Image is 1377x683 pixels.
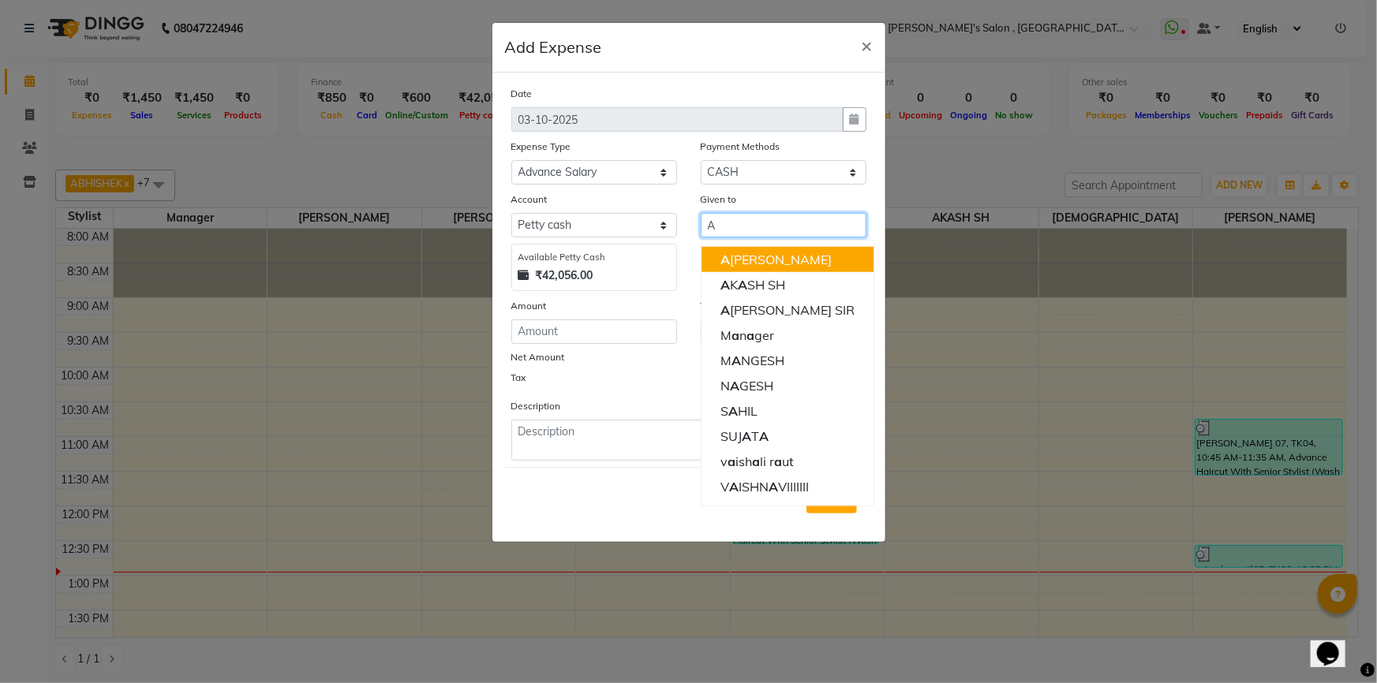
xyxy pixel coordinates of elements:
[720,327,774,343] ngb-highlight: M n ger
[728,453,735,469] span: a
[518,251,670,264] div: Available Petty Cash
[720,252,832,267] ngb-highlight: [PERSON_NAME]
[720,453,794,469] ngb-highlight: v ish li r ut
[720,302,855,318] ngb-highlight: [PERSON_NAME] SIR
[720,479,809,495] ngb-highlight: V ISHN VIIIIIII
[511,192,548,207] label: Account
[720,403,758,419] ngb-highlight: S HIL
[720,378,773,394] ngb-highlight: N GESH
[720,252,730,267] span: A
[536,267,593,284] strong: ₹42,056.00
[511,319,677,344] input: Amount
[720,428,769,444] ngb-highlight: SUJ T
[738,277,747,293] span: A
[732,353,741,368] span: A
[505,35,602,59] h5: Add Expense
[701,192,737,207] label: Given to
[720,353,784,368] ngb-highlight: M NGESH
[1311,620,1361,667] iframe: chat widget
[732,327,739,343] span: a
[728,403,738,419] span: A
[511,350,565,364] label: Net Amount
[701,140,780,154] label: Payment Methods
[511,371,526,385] label: Tax
[511,140,571,154] label: Expense Type
[849,23,885,67] button: Close
[730,378,739,394] span: A
[511,299,547,313] label: Amount
[742,428,751,444] span: A
[720,302,730,318] span: A
[752,453,760,469] span: a
[511,399,561,413] label: Description
[701,213,866,237] input: Given to
[769,479,778,495] span: A
[511,87,533,101] label: Date
[720,277,730,293] span: A
[862,33,873,57] span: ×
[746,327,754,343] span: a
[729,479,739,495] span: A
[720,277,785,293] ngb-highlight: K SH SH
[774,453,782,469] span: a
[759,428,769,444] span: A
